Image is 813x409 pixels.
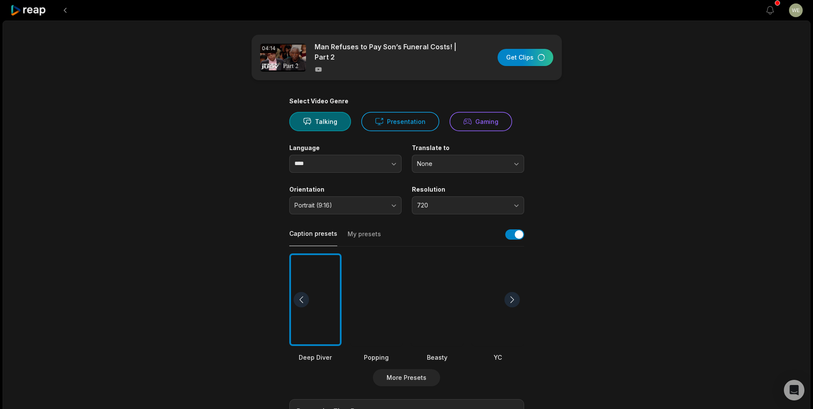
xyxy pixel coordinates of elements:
[289,144,402,152] label: Language
[289,196,402,214] button: Portrait (9:16)
[289,97,524,105] div: Select Video Genre
[361,112,439,131] button: Presentation
[289,186,402,193] label: Orientation
[289,112,351,131] button: Talking
[417,160,507,168] span: None
[348,230,381,246] button: My presets
[412,196,524,214] button: 720
[417,201,507,209] span: 720
[350,353,402,362] div: Popping
[412,155,524,173] button: None
[472,353,524,362] div: YC
[450,112,512,131] button: Gaming
[373,369,440,386] button: More Presets
[412,144,524,152] label: Translate to
[411,353,463,362] div: Beasty
[260,44,277,53] div: 04:14
[498,49,553,66] button: Get Clips
[315,42,462,62] p: Man Refuses to Pay Son’s Funeral Costs! | Part 2
[294,201,384,209] span: Portrait (9:16)
[784,380,804,400] div: Open Intercom Messenger
[412,186,524,193] label: Resolution
[289,353,342,362] div: Deep Diver
[289,229,337,246] button: Caption presets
